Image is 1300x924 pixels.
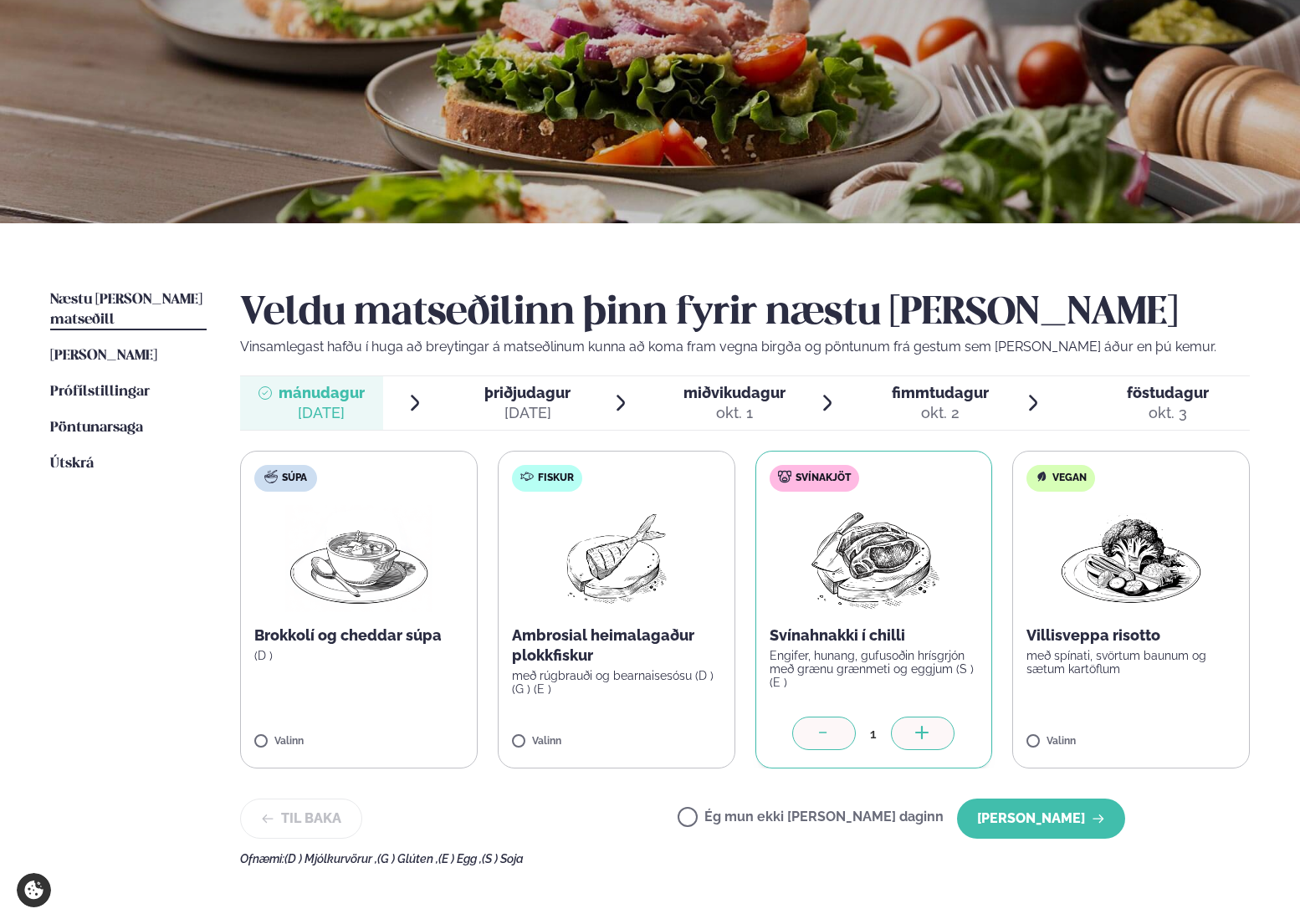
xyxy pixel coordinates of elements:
[279,384,365,401] span: mánudagur
[50,421,143,435] span: Pöntunarsaga
[512,625,721,666] p: Ambrosial heimalagaður plokkfiskur
[240,337,1250,357] p: Vinsamlegast hafðu í huga að breytingar á matseðlinum kunna að koma fram vegna birgða og pöntunum...
[254,649,463,662] p: (D )
[282,472,307,485] span: Súpa
[484,384,571,401] span: þriðjudagur
[800,505,948,612] img: Pork-Meat.png
[377,852,438,865] span: (G ) Glúten ,
[892,403,989,423] div: okt. 2
[482,852,524,865] span: (S ) Soja
[1052,472,1087,485] span: Vegan
[1026,625,1236,646] p: Villisveppa risotto
[50,457,94,471] span: Útskrá
[770,649,979,689] p: Engifer, hunang, gufusoðin hrísgrjón með grænu grænmeti og eggjum (S ) (E )
[1127,384,1209,401] span: föstudagur
[683,384,786,401] span: miðvikudagur
[284,852,377,865] span: (D ) Mjólkurvörur ,
[796,472,851,485] span: Svínakjöt
[50,293,202,327] span: Næstu [PERSON_NAME] matseðill
[50,290,207,330] a: Næstu [PERSON_NAME] matseðill
[285,505,432,612] img: Soup.png
[957,799,1125,839] button: [PERSON_NAME]
[50,382,150,402] a: Prófílstillingar
[50,385,150,399] span: Prófílstillingar
[240,290,1250,337] h2: Veldu matseðilinn þinn fyrir næstu [PERSON_NAME]
[538,472,574,485] span: Fiskur
[50,454,94,474] a: Útskrá
[240,799,362,839] button: Til baka
[50,346,157,366] a: [PERSON_NAME]
[438,852,482,865] span: (E ) Egg ,
[1035,470,1048,483] img: Vegan.svg
[264,470,278,483] img: soup.svg
[1127,403,1209,423] div: okt. 3
[50,418,143,438] a: Pöntunarsaga
[770,625,979,646] p: Svínahnakki í chilli
[254,625,463,646] p: Brokkolí og cheddar súpa
[17,873,51,907] a: Cookie settings
[778,470,791,483] img: pork.svg
[520,470,534,483] img: fish.svg
[50,349,157,363] span: [PERSON_NAME]
[683,403,786,423] div: okt. 1
[240,852,1250,865] div: Ofnæmi:
[1026,649,1236,676] p: með spínati, svörtum baunum og sætum kartöflum
[563,505,670,612] img: fish.png
[512,669,721,696] p: með rúgbrauði og bearnaisesósu (D ) (G ) (E )
[1057,505,1205,612] img: Vegan.png
[279,403,365,423] div: [DATE]
[892,384,989,401] span: fimmtudagur
[484,403,571,423] div: [DATE]
[856,724,891,743] div: 1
